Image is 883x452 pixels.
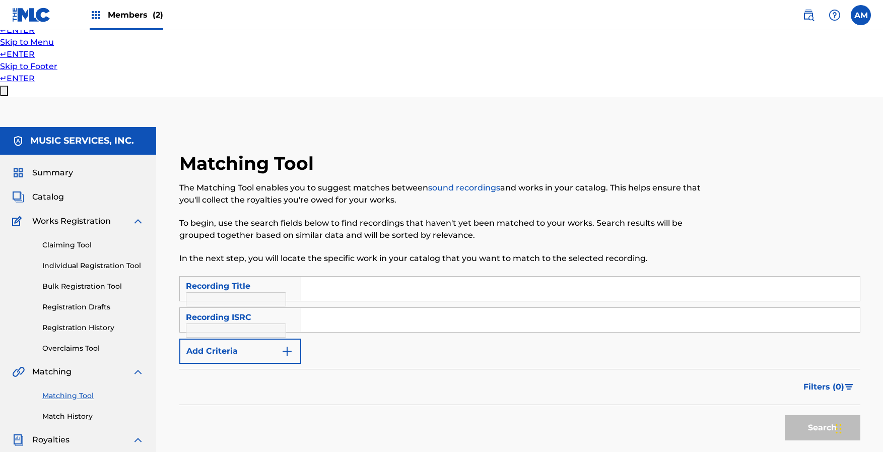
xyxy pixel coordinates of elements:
[32,434,70,446] span: Royalties
[797,374,860,400] button: Filters (0)
[12,434,24,446] img: Royalties
[186,311,295,324] div: Recording ISRC
[42,411,144,422] a: Match History
[132,434,144,446] img: expand
[825,5,845,25] div: Help
[845,384,853,390] img: filter
[12,215,25,227] img: Works Registration
[42,302,144,312] a: Registration Drafts
[30,135,134,147] h5: MUSIC SERVICES, INC.
[42,322,144,333] a: Registration History
[428,183,500,192] a: sound recordings
[108,9,163,21] span: Members
[179,276,860,445] form: Search Form
[12,191,64,203] a: CatalogCatalog
[803,381,844,393] span: Filters ( 0 )
[179,252,704,265] p: In the next step, you will locate the specific work in your catalog that you want to match to the...
[851,5,871,25] div: User Menu
[32,191,64,203] span: Catalog
[42,261,144,271] a: Individual Registration Tool
[132,366,144,378] img: expand
[32,215,111,227] span: Works Registration
[798,5,819,25] a: Public Search
[855,296,883,377] iframe: Resource Center
[12,366,25,378] img: Matching
[829,9,841,21] img: help
[12,167,24,179] img: Summary
[12,167,73,179] a: SummarySummary
[12,135,24,147] img: Accounts
[179,217,704,241] p: To begin, use the search fields below to find recordings that haven't yet been matched to your wo...
[179,182,704,206] p: The Matching Tool enables you to suggest matches between and works in your catalog. This helps en...
[90,9,102,21] img: Top Rightsholders
[186,280,295,292] div: Recording Title
[281,345,293,357] img: 9d2ae6d4665cec9f34b9.svg
[836,414,842,444] div: Drag
[12,8,51,22] img: MLC Logo
[42,391,144,401] a: Matching Tool
[802,9,814,21] img: search
[132,215,144,227] img: expand
[12,191,24,203] img: Catalog
[32,167,73,179] span: Summary
[42,343,144,354] a: Overclaims Tool
[42,240,144,250] a: Claiming Tool
[42,281,144,292] a: Bulk Registration Tool
[179,152,319,175] h2: Matching Tool
[179,339,301,364] button: Add Criteria
[32,366,72,378] span: Matching
[153,10,163,20] span: (2)
[833,404,883,452] iframe: Chat Widget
